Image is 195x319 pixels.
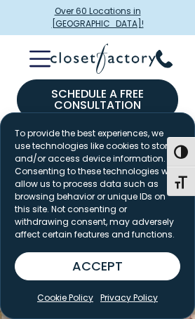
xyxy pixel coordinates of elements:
[51,44,156,74] img: Closet Factory Logo
[15,252,180,280] button: ACCEPT
[37,292,93,304] a: Cookie Policy
[167,167,195,196] button: Toggle Font size
[13,51,51,67] button: Toggle Mobile Menu
[15,127,177,241] p: To provide the best experiences, we use technologies like cookies to store and/or access device i...
[167,137,195,167] button: Toggle High Contrast
[156,50,189,68] button: Phone Number
[100,292,158,304] a: Privacy Policy
[17,79,178,120] a: Schedule a Free Consultation
[13,5,182,30] span: Over 60 Locations in [GEOGRAPHIC_DATA]!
